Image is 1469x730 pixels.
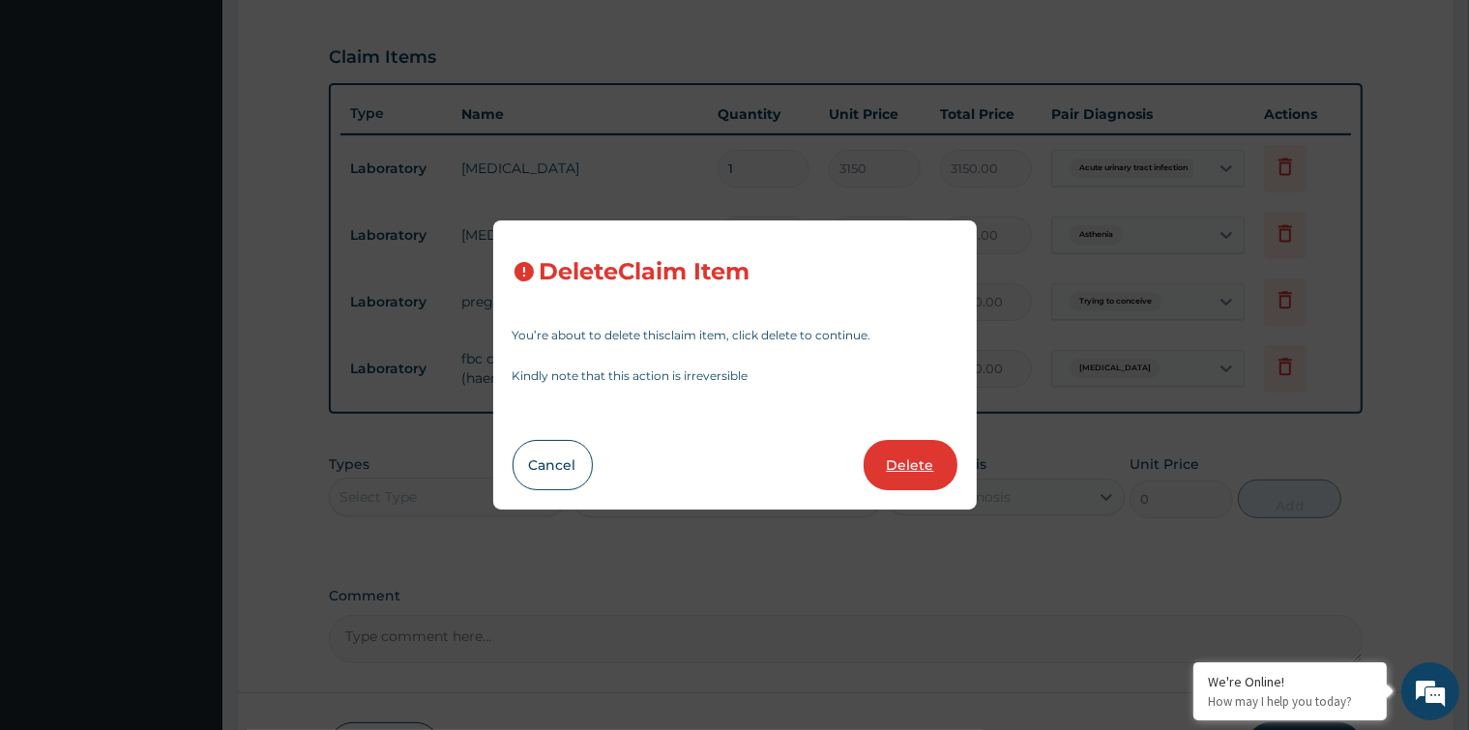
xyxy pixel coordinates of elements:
[1208,673,1372,690] div: We're Online!
[513,330,957,341] p: You’re about to delete this claim item , click delete to continue.
[513,440,593,490] button: Cancel
[317,10,364,56] div: Minimize live chat window
[513,370,957,382] p: Kindly note that this action is irreversible
[10,528,368,596] textarea: Type your message and hit 'Enter'
[36,97,78,145] img: d_794563401_company_1708531726252_794563401
[112,244,267,439] span: We're online!
[1208,693,1372,710] p: How may I help you today?
[101,108,325,133] div: Chat with us now
[540,259,750,285] h3: Delete Claim Item
[864,440,957,490] button: Delete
